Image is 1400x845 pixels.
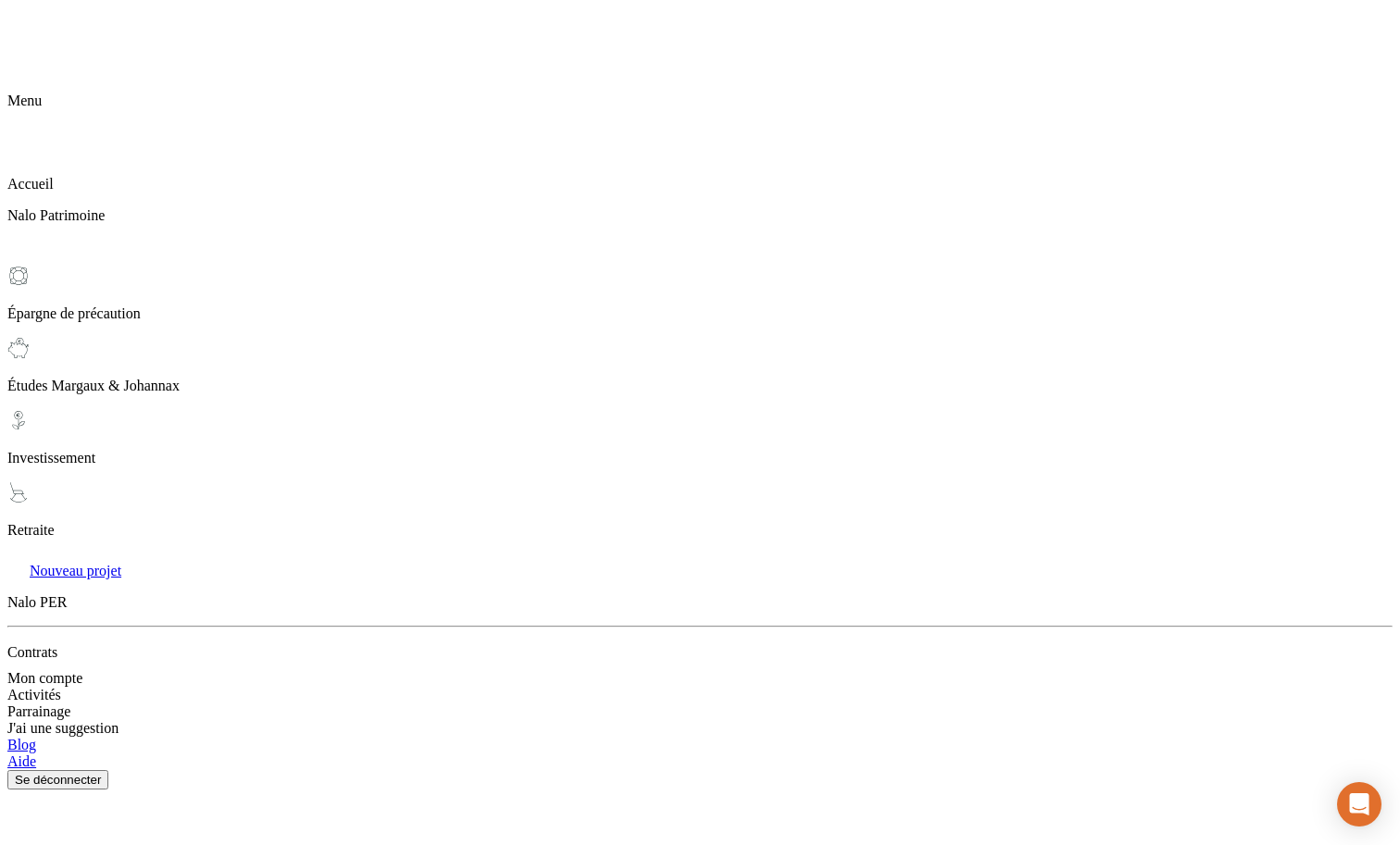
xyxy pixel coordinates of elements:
a: Aide [7,753,36,769]
button: Se déconnecter [7,770,108,789]
span: Parrainage [7,703,70,719]
span: Mon compte [7,670,82,686]
div: Épargne de précaution [7,265,1393,322]
span: Nouveau projet [30,563,121,578]
p: Épargne de précaution [7,305,1393,322]
p: Nalo Patrimoine [7,207,1393,224]
p: Investissement [7,450,1393,466]
span: J'ai une suggestion [7,720,119,736]
div: Retraite [7,481,1393,539]
p: Études Margaux & Johannax [7,378,1393,394]
div: Investissement [7,409,1393,466]
div: Se déconnecter [15,773,101,787]
p: Retraite [7,522,1393,539]
span: Activités [7,687,61,702]
div: Open Intercom Messenger [1337,782,1381,826]
a: Blog [7,737,36,752]
div: Études Margaux & Johannax [7,337,1393,394]
span: Contrats [7,644,57,660]
span: Menu [7,93,42,108]
p: Accueil [7,176,1393,193]
p: Nalo PER [7,594,1393,611]
div: Accueil [7,135,1393,193]
a: Nouveau projet [7,553,1393,579]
